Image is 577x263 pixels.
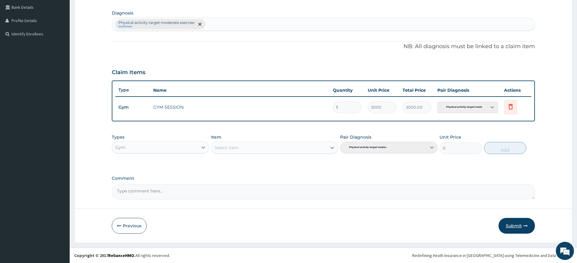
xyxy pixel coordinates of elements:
[112,176,535,181] label: Comment
[434,84,501,96] th: Pair Diagnosis
[400,84,434,96] th: Total Price
[412,252,572,258] div: Redefining Heath Insurance in [GEOGRAPHIC_DATA] using Telemedicine and Data Science!
[211,134,221,140] label: Item
[330,84,365,96] th: Quantity
[112,69,145,76] h3: Claim Items
[340,134,371,140] label: Pair Diagnosis
[214,145,239,151] div: Select Item
[115,102,150,113] td: Gym
[70,248,577,263] footer: All rights reserved.
[150,84,330,96] th: Name
[112,43,535,51] p: NB: All diagnosis must be linked to a claim item
[112,135,124,140] label: Types
[74,253,135,258] strong: Copyright © 2017 .
[499,218,535,234] button: Submit
[11,30,25,45] img: d_794563401_company_1708531726252_794563401
[365,84,400,96] th: Unit Price
[108,253,134,258] a: RelianceHMO
[484,142,526,154] button: Add
[3,165,115,186] textarea: Type your message and hit 'Enter'
[150,101,330,113] td: GYM SESSION
[32,34,102,42] div: Chat with us now
[99,3,114,18] div: Minimize live chat window
[115,144,125,150] div: Gym
[112,218,147,234] button: Previous
[439,134,461,140] label: Unit Price
[115,84,150,96] th: Type
[35,76,84,137] span: We're online!
[112,10,133,16] label: Diagnosis
[501,84,531,96] th: Actions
